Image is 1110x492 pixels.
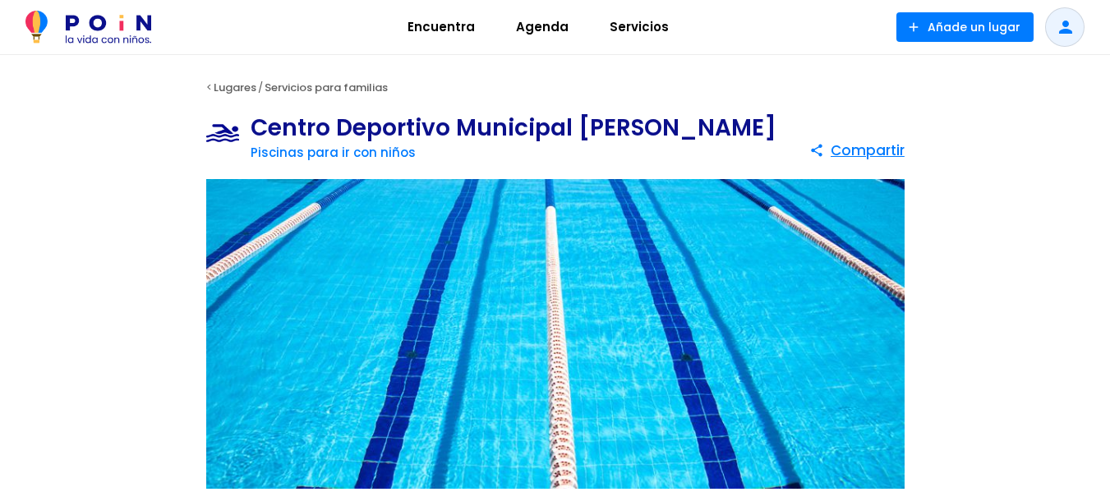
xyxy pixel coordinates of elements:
a: Agenda [495,7,589,47]
div: < / [186,76,925,100]
a: Piscinas para ir con niños [251,144,416,161]
a: Lugares [214,80,256,95]
img: Centro Deportivo Municipal Francos Rodríguez [206,179,905,490]
span: Encuentra [400,14,482,40]
button: Compartir [809,136,905,165]
span: Servicios [602,14,676,40]
button: Añade un lugar [896,12,1034,42]
img: Piscinas para ir con niños [206,117,251,149]
a: Servicios [589,7,689,47]
span: Agenda [509,14,576,40]
a: Encuentra [387,7,495,47]
h1: Centro Deportivo Municipal [PERSON_NAME] [251,117,776,140]
img: POiN [25,11,151,44]
a: Servicios para familias [265,80,388,95]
